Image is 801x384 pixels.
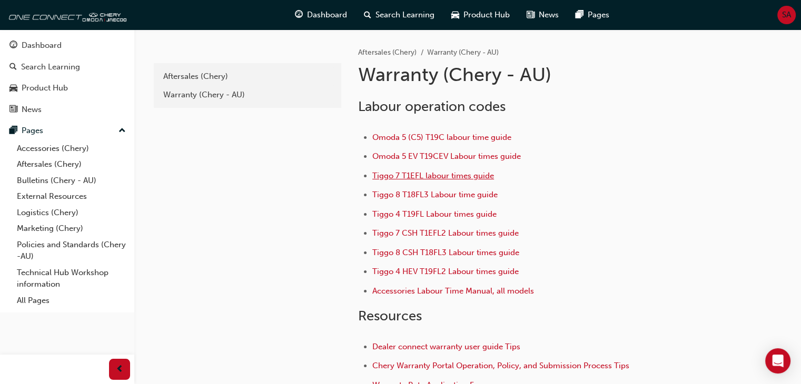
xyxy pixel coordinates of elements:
a: Tiggo 4 HEV T19FL2 Labour times guide [372,267,519,276]
a: car-iconProduct Hub [443,4,518,26]
span: Dashboard [307,9,347,21]
div: Pages [22,125,43,137]
span: guage-icon [9,41,17,50]
span: Product Hub [463,9,510,21]
a: Bulletins (Chery - AU) [13,173,130,189]
span: Search Learning [375,9,434,21]
div: Product Hub [22,82,68,94]
a: Policies and Standards (Chery -AU) [13,237,130,265]
a: Accessories (Chery) [13,140,130,157]
a: Technical Hub Workshop information [13,265,130,292]
span: pages-icon [576,8,584,22]
a: Omoda 5 EV T19CEV Labour times guide [372,151,521,161]
a: All Pages [13,292,130,309]
a: Tiggo 7 T1EFL labour times guide [372,171,494,180]
span: prev-icon [116,363,124,376]
img: oneconnect [5,4,126,25]
div: Aftersales (Chery) [163,70,332,83]
a: Aftersales (Chery) [158,67,337,86]
div: Open Intercom Messenger [765,348,790,373]
a: Dashboard [4,36,130,55]
span: news-icon [527,8,535,22]
div: Dashboard [22,39,62,52]
a: search-iconSearch Learning [355,4,443,26]
span: Resources [358,308,422,324]
a: Omoda 5 (C5) T19C labour time guide [372,133,511,142]
a: Tiggo 8 T18FL3 Labour time guide [372,190,498,199]
div: Search Learning [21,61,80,73]
a: Dealer connect warranty user guide Tips [372,342,520,351]
span: pages-icon [9,126,17,136]
a: Marketing (Chery) [13,220,130,237]
div: News [22,104,42,116]
a: News [4,100,130,119]
a: Accessories Labour Time Manual, all models [372,286,534,296]
button: Pages [4,121,130,140]
span: up-icon [118,124,126,138]
a: Aftersales (Chery) [13,156,130,173]
a: Chery Warranty Portal Operation, Policy, and Submission Process Tips [372,361,629,370]
a: guage-iconDashboard [286,4,355,26]
a: Tiggo 8 CSH T18FL3 Labour times guide [372,248,519,257]
span: car-icon [451,8,459,22]
a: news-iconNews [518,4,567,26]
div: Warranty (Chery - AU) [163,89,332,101]
span: car-icon [9,84,17,93]
a: External Resources [13,188,130,205]
span: news-icon [9,105,17,115]
li: Warranty (Chery - AU) [427,47,499,59]
a: Aftersales (Chery) [358,48,417,57]
a: pages-iconPages [567,4,618,26]
button: SA [777,6,796,24]
button: DashboardSearch LearningProduct HubNews [4,34,130,121]
a: Warranty (Chery - AU) [158,86,337,104]
span: guage-icon [295,8,303,22]
span: search-icon [364,8,371,22]
span: Pages [588,9,609,21]
a: Logistics (Chery) [13,205,130,221]
a: Product Hub [4,78,130,98]
span: SA [782,9,791,21]
h1: Warranty (Chery - AU) [358,63,704,86]
a: Tiggo 7 CSH T1EFL2 Labour times guide [372,228,519,238]
a: Search Learning [4,57,130,77]
span: News [539,9,559,21]
a: Tiggo 4 T19FL Labour times guide [372,209,497,219]
span: Labour operation codes [358,98,506,115]
span: search-icon [9,63,17,72]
